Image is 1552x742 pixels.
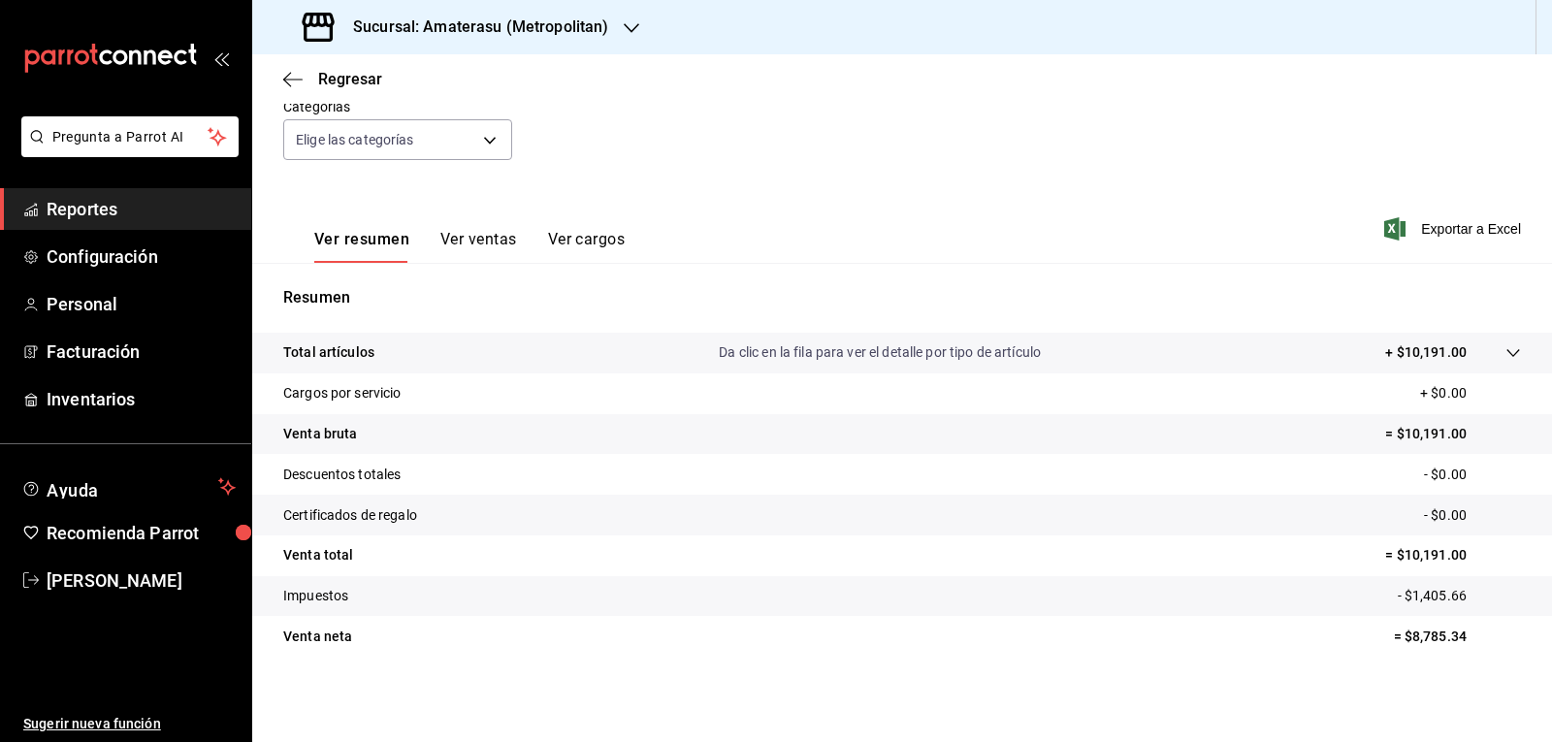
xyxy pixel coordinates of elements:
[52,127,209,147] span: Pregunta a Parrot AI
[318,70,382,88] span: Regresar
[1385,424,1521,444] p: = $10,191.00
[1398,586,1521,606] p: - $1,405.66
[548,230,626,263] button: Ver cargos
[21,116,239,157] button: Pregunta a Parrot AI
[1420,383,1521,403] p: + $0.00
[213,50,229,66] button: open_drawer_menu
[47,339,236,365] span: Facturación
[47,386,236,412] span: Inventarios
[283,586,348,606] p: Impuestos
[1424,505,1521,526] p: - $0.00
[283,424,357,444] p: Venta bruta
[47,196,236,222] span: Reportes
[1424,465,1521,485] p: - $0.00
[440,230,517,263] button: Ver ventas
[47,475,210,499] span: Ayuda
[1385,545,1521,565] p: = $10,191.00
[283,342,374,363] p: Total artículos
[314,230,409,263] button: Ver resumen
[296,130,414,149] span: Elige las categorías
[47,291,236,317] span: Personal
[314,230,625,263] div: navigation tabs
[283,627,352,647] p: Venta neta
[283,286,1521,309] p: Resumen
[283,505,417,526] p: Certificados de regalo
[283,383,402,403] p: Cargos por servicio
[47,567,236,594] span: [PERSON_NAME]
[283,100,512,113] label: Categorías
[338,16,608,39] h3: Sucursal: Amaterasu (Metropolitan)
[1385,342,1467,363] p: + $10,191.00
[719,342,1041,363] p: Da clic en la fila para ver el detalle por tipo de artículo
[47,243,236,270] span: Configuración
[283,70,382,88] button: Regresar
[283,545,353,565] p: Venta total
[1394,627,1521,647] p: = $8,785.34
[1388,217,1521,241] button: Exportar a Excel
[14,141,239,161] a: Pregunta a Parrot AI
[23,714,236,734] span: Sugerir nueva función
[283,465,401,485] p: Descuentos totales
[47,520,236,546] span: Recomienda Parrot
